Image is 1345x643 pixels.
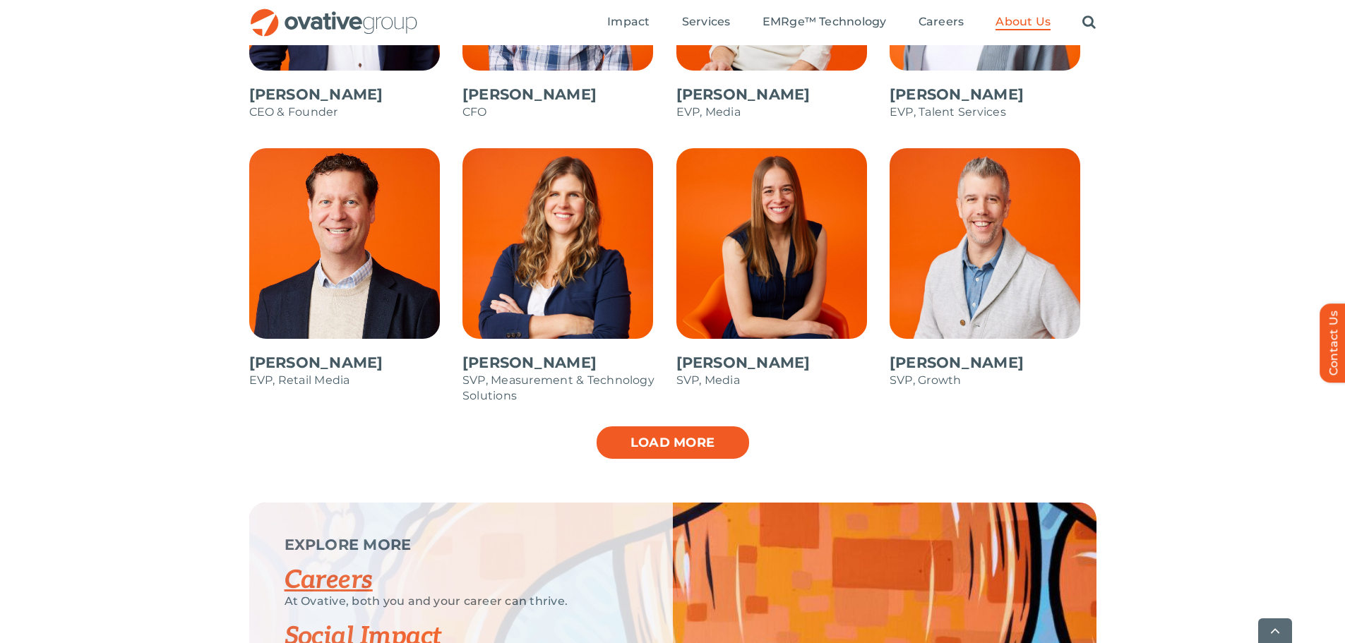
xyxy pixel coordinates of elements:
[919,15,964,29] span: Careers
[763,15,887,30] a: EMRge™ Technology
[249,7,419,20] a: OG_Full_horizontal_RGB
[682,15,731,30] a: Services
[682,15,731,29] span: Services
[285,565,373,596] a: Careers
[285,538,638,552] p: EXPLORE MORE
[607,15,650,29] span: Impact
[285,594,638,608] p: At Ovative, both you and your career can thrive.
[996,15,1051,29] span: About Us
[919,15,964,30] a: Careers
[996,15,1051,30] a: About Us
[607,15,650,30] a: Impact
[1082,15,1096,30] a: Search
[595,425,751,460] a: Load more
[763,15,887,29] span: EMRge™ Technology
